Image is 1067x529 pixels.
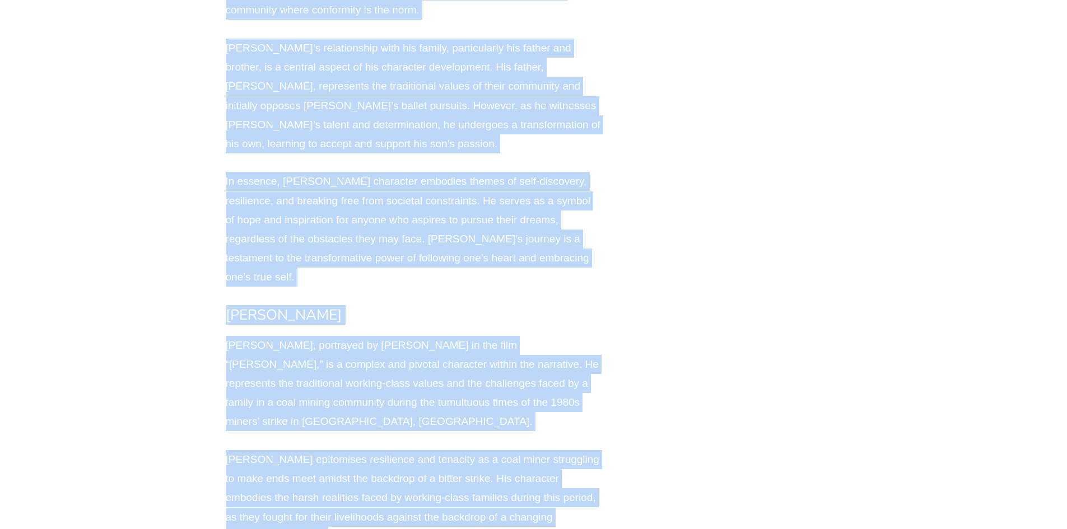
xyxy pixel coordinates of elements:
h3: [PERSON_NAME] [226,306,601,325]
p: In essence, [PERSON_NAME] character embodies themes of self-discovery, resilience, and breaking f... [226,172,601,287]
p: [PERSON_NAME]’s relationship with his family, particularly his father and brother, is a central a... [226,39,601,153]
iframe: Chat Widget [880,402,1067,529]
p: [PERSON_NAME], portrayed by [PERSON_NAME] in the film “[PERSON_NAME],” is a complex and pivotal c... [226,336,601,432]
